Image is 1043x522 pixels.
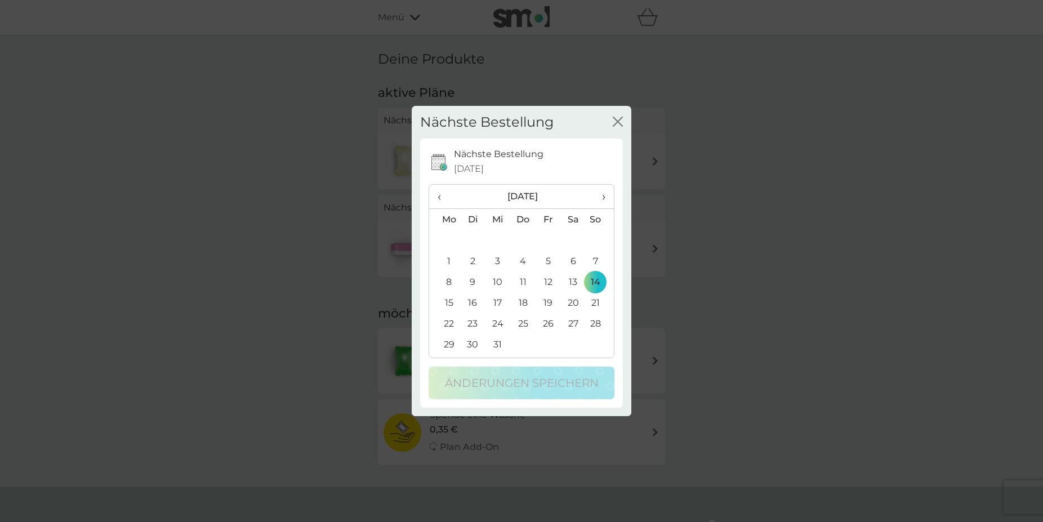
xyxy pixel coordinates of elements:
td: 9 [460,271,485,292]
td: 30 [460,334,485,355]
td: 28 [586,313,614,334]
button: Schließen [613,117,623,128]
td: 15 [429,292,460,313]
th: Mi [485,209,511,230]
td: 27 [560,313,586,334]
td: 4 [510,251,536,271]
td: 23 [460,313,485,334]
td: 20 [560,292,586,313]
td: 2 [460,251,485,271]
td: 17 [485,292,511,313]
td: 22 [429,313,460,334]
td: 7 [586,251,614,271]
th: Fr [536,209,560,230]
p: Nächste Bestellung [454,147,543,162]
td: 19 [536,292,560,313]
h2: Nächste Bestellung [420,114,554,131]
th: Di [460,209,485,230]
td: 16 [460,292,485,313]
td: 14 [586,271,614,292]
span: [DATE] [454,162,484,176]
span: ‹ [438,185,452,208]
td: 13 [560,271,586,292]
td: 25 [510,313,536,334]
p: Änderungen speichern [445,374,599,392]
td: 5 [536,251,560,271]
span: › [594,185,605,208]
th: Do [510,209,536,230]
td: 3 [485,251,511,271]
td: 24 [485,313,511,334]
th: [DATE] [460,185,586,209]
td: 11 [510,271,536,292]
th: Sa [560,209,586,230]
th: Mo [429,209,460,230]
button: Änderungen speichern [429,367,614,399]
td: 21 [586,292,614,313]
td: 12 [536,271,560,292]
td: 1 [429,251,460,271]
td: 29 [429,334,460,355]
td: 26 [536,313,560,334]
td: 6 [560,251,586,271]
td: 31 [485,334,511,355]
td: 18 [510,292,536,313]
td: 8 [429,271,460,292]
th: So [586,209,614,230]
td: 10 [485,271,511,292]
